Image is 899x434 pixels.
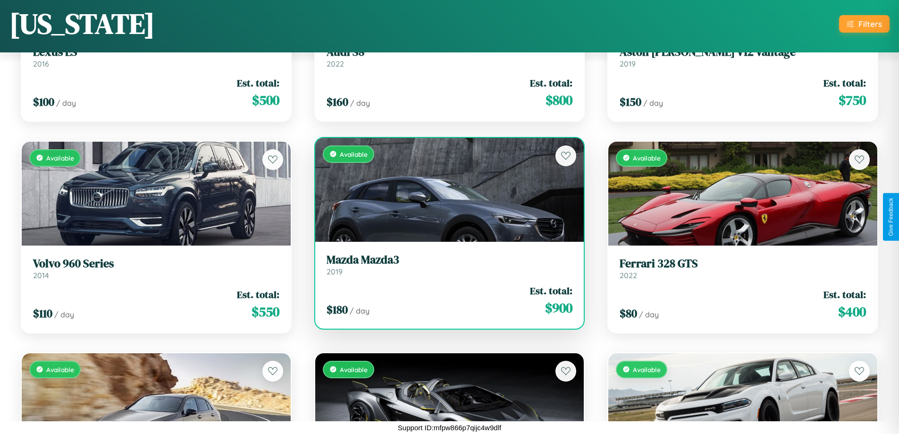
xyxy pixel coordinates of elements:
h3: Ferrari 328 GTS [620,257,866,271]
a: Lexus ES2016 [33,45,279,68]
span: Available [340,150,368,158]
a: Volvo 960 Series2014 [33,257,279,280]
h3: Lexus ES [33,45,279,59]
span: Est. total: [237,288,279,301]
span: Est. total: [530,284,572,298]
span: / day [643,98,663,108]
h3: Volvo 960 Series [33,257,279,271]
span: $ 550 [252,302,279,321]
span: 2022 [327,59,344,68]
span: / day [350,306,370,315]
span: $ 500 [252,91,279,110]
div: Give Feedback [888,198,894,236]
span: 2019 [620,59,636,68]
span: Est. total: [530,76,572,90]
span: 2014 [33,271,49,280]
span: Available [633,366,661,374]
span: Est. total: [237,76,279,90]
span: 2019 [327,267,343,276]
h3: Aston [PERSON_NAME] V12 Vantage [620,45,866,59]
span: Available [340,366,368,374]
a: Audi S82022 [327,45,573,68]
h3: Mazda Mazda3 [327,253,573,267]
span: $ 80 [620,306,637,321]
span: / day [56,98,76,108]
div: Filters [858,19,882,29]
a: Mazda Mazda32019 [327,253,573,276]
span: $ 900 [545,298,572,317]
a: Ferrari 328 GTS2022 [620,257,866,280]
span: $ 100 [33,94,54,110]
span: Est. total: [823,288,866,301]
span: Available [633,154,661,162]
span: 2022 [620,271,637,280]
span: 2016 [33,59,49,68]
span: Available [46,154,74,162]
h3: Audi S8 [327,45,573,59]
p: Support ID: mfpw866p7qijc4w9dlf [398,421,501,434]
span: / day [639,310,659,319]
span: $ 800 [546,91,572,110]
h1: [US_STATE] [9,4,155,43]
button: Filters [839,15,890,33]
span: $ 180 [327,302,348,317]
span: Available [46,366,74,374]
span: Est. total: [823,76,866,90]
span: $ 160 [327,94,348,110]
span: $ 110 [33,306,52,321]
span: $ 400 [838,302,866,321]
span: / day [54,310,74,319]
span: $ 750 [839,91,866,110]
a: Aston [PERSON_NAME] V12 Vantage2019 [620,45,866,68]
span: / day [350,98,370,108]
span: $ 150 [620,94,641,110]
